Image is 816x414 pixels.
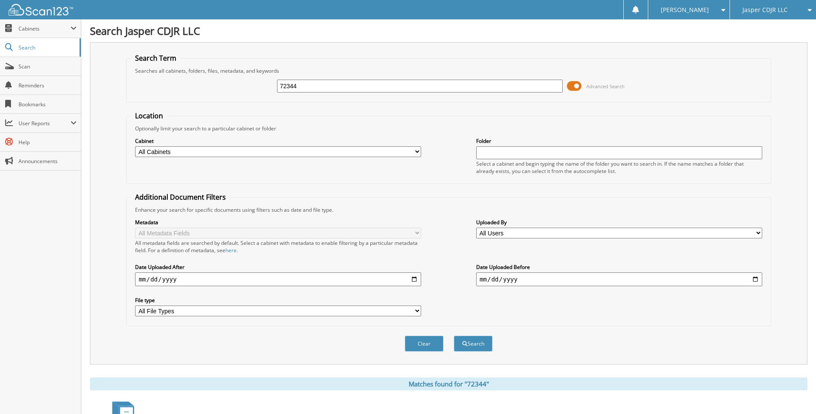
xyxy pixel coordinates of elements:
div: Matches found for "72344" [90,377,807,390]
div: Searches all cabinets, folders, files, metadata, and keywords [131,67,766,74]
img: scan123-logo-white.svg [9,4,73,15]
span: User Reports [18,120,71,127]
span: Scan [18,63,77,70]
span: Cabinets [18,25,71,32]
span: Announcements [18,158,77,165]
label: Uploaded By [476,219,762,226]
span: Reminders [18,82,77,89]
label: Cabinet [135,137,421,145]
div: Select a cabinet and begin typing the name of the folder you want to search in. If the name match... [476,160,762,175]
span: Advanced Search [586,83,625,90]
label: Date Uploaded After [135,263,421,271]
div: Enhance your search for specific documents using filters such as date and file type. [131,206,766,213]
div: Optionally limit your search to a particular cabinet or folder [131,125,766,132]
button: Search [454,336,493,352]
span: Bookmarks [18,101,77,108]
span: Jasper CDJR LLC [742,7,788,12]
span: [PERSON_NAME] [661,7,709,12]
label: Metadata [135,219,421,226]
button: Clear [405,336,443,352]
a: here [225,247,237,254]
div: All metadata fields are searched by default. Select a cabinet with metadata to enable filtering b... [135,239,421,254]
label: Folder [476,137,762,145]
label: File type [135,297,421,304]
span: Search [18,44,75,51]
legend: Additional Document Filters [131,192,230,202]
label: Date Uploaded Before [476,263,762,271]
input: start [135,272,421,286]
span: Help [18,139,77,146]
input: end [476,272,762,286]
legend: Location [131,111,167,120]
h1: Search Jasper CDJR LLC [90,24,807,38]
legend: Search Term [131,53,181,63]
